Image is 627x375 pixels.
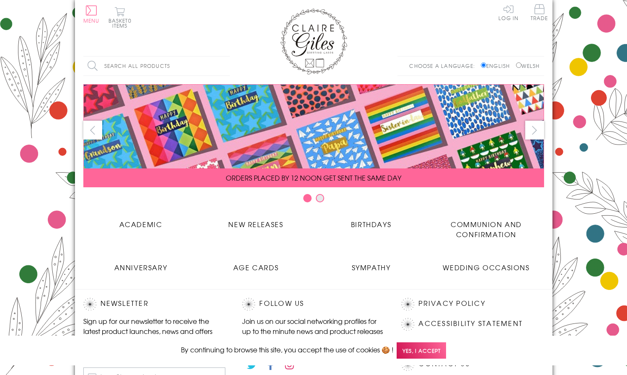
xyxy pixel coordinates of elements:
span: Sympathy [352,262,391,272]
a: Anniversary [83,256,199,272]
label: English [481,62,514,70]
a: Accessibility Statement [418,318,523,329]
span: Academic [119,219,163,229]
span: Yes, I accept [397,342,446,359]
button: Carousel Page 2 [316,194,324,202]
p: Sign up for our newsletter to receive the latest product launches, news and offers directly to yo... [83,316,226,346]
span: Communion and Confirmation [451,219,522,239]
p: Choose a language: [409,62,479,70]
button: prev [83,121,102,140]
p: Join us on our social networking profiles for up to the minute news and product releases the mome... [242,316,384,346]
label: Welsh [516,62,540,70]
img: Claire Giles Greetings Cards [280,8,347,75]
button: Menu [83,5,100,23]
h2: Newsletter [83,298,226,310]
span: Anniversary [114,262,168,272]
span: Menu [83,17,100,24]
a: Wedding Occasions [429,256,544,272]
input: Search [222,57,230,75]
a: Academic [83,213,199,229]
input: Search all products [83,57,230,75]
span: Birthdays [351,219,391,229]
a: Sympathy [314,256,429,272]
input: Welsh [516,62,521,68]
a: Age Cards [199,256,314,272]
a: Log In [498,4,519,21]
span: Wedding Occasions [443,262,529,272]
a: Privacy Policy [418,298,485,309]
span: New Releases [228,219,283,229]
a: New Releases [199,213,314,229]
h2: Follow Us [242,298,384,310]
span: Trade [531,4,548,21]
a: Birthdays [314,213,429,229]
a: Trade [531,4,548,22]
span: ORDERS PLACED BY 12 NOON GET SENT THE SAME DAY [226,173,401,183]
button: next [525,121,544,140]
button: Carousel Page 1 (Current Slide) [303,194,312,202]
div: Carousel Pagination [83,194,544,207]
a: Contact Us [418,358,470,370]
input: English [481,62,486,68]
span: 0 items [112,17,132,29]
a: Communion and Confirmation [429,213,544,239]
span: Age Cards [233,262,279,272]
button: Basket0 items [108,7,132,28]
